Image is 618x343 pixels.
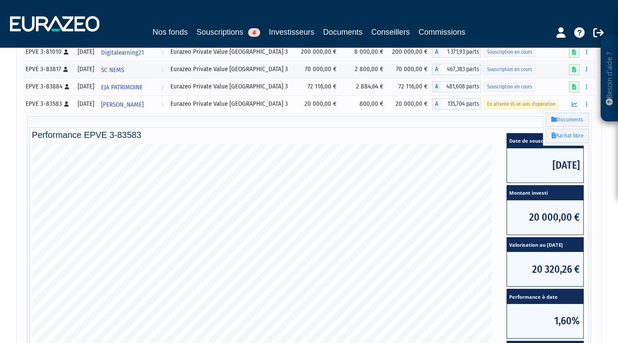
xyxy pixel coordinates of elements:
[26,47,71,56] div: EPVE 3-81010
[605,39,615,118] p: Besoin d'aide ?
[98,43,168,61] a: Digitalearning21
[170,47,293,56] div: Eurazeo Private Value [GEOGRAPHIC_DATA] 3
[507,148,583,183] span: [DATE]
[296,43,341,61] td: 200 000,00 €
[507,289,583,304] span: Performance à date
[296,95,341,113] td: 20 000,00 €
[98,95,168,113] a: [PERSON_NAME]
[77,65,95,74] div: [DATE]
[441,64,481,75] span: 467,383 parts
[341,61,388,78] td: 2 800,00 €
[441,81,481,92] span: 481,608 parts
[64,49,69,55] i: [Français] Personne physique
[101,97,144,113] span: [PERSON_NAME]
[101,62,124,78] span: SC NEMS
[101,45,144,61] span: Digitalearning21
[546,113,589,127] a: Documents
[507,134,583,148] span: Date de souscription
[432,46,481,58] div: A - Eurazeo Private Value Europe 3
[170,82,293,91] div: Eurazeo Private Value [GEOGRAPHIC_DATA] 3
[507,186,583,200] span: Montant investi
[341,43,388,61] td: 8 000,00 €
[26,99,71,108] div: EPVE 3-83583
[341,95,388,113] td: 800,00 €
[388,43,432,61] td: 200 000,00 €
[371,26,410,38] a: Conseillers
[341,78,388,95] td: 2 884,64 €
[441,46,481,58] span: 1 371,93 parts
[161,97,164,113] i: Voir l'investisseur
[484,48,535,56] span: Souscription en cours
[432,81,441,92] span: A
[432,64,441,75] span: A
[98,78,168,95] a: EJA PATRIMOINE
[507,304,583,338] span: 1,60%
[507,200,583,235] span: 20 000,00 €
[77,99,95,108] div: [DATE]
[32,130,586,140] h4: Performance EPVE 3-83583
[432,81,481,92] div: A - Eurazeo Private Value Europe 3
[63,67,68,72] i: [Français] Personne physique
[77,47,95,56] div: [DATE]
[296,61,341,78] td: 70 000,00 €
[64,101,69,107] i: [Français] Personne physique
[101,79,143,95] span: EJA PATRIMOINE
[441,98,481,110] span: 135,704 parts
[10,16,99,32] img: 1732889491-logotype_eurazeo_blanc_rvb.png
[546,129,589,143] a: Rachat libre
[161,79,164,95] i: Voir l'investisseur
[507,252,583,286] span: 20 320,26 €
[432,46,441,58] span: A
[296,78,341,95] td: 72 116,00 €
[432,98,481,110] div: A - Eurazeo Private Value Europe 3
[507,238,583,252] span: Valorisation au [DATE]
[432,64,481,75] div: A - Eurazeo Private Value Europe 3
[161,45,164,61] i: Voir l'investisseur
[77,82,95,91] div: [DATE]
[248,28,260,37] span: 4
[484,83,535,91] span: Souscription en cours
[26,65,71,74] div: EPVE 3-83817
[484,100,559,108] span: En attente VL et avis d'opération
[388,78,432,95] td: 72 116,00 €
[98,61,168,78] a: SC NEMS
[161,62,164,78] i: Voir l'investisseur
[170,99,293,108] div: Eurazeo Private Value [GEOGRAPHIC_DATA] 3
[323,26,363,38] a: Documents
[388,95,432,113] td: 20 000,00 €
[65,84,69,89] i: [Français] Personne physique
[26,82,71,91] div: EPVE 3-83884
[196,26,260,39] a: Souscriptions4
[269,26,314,38] a: Investisseurs
[153,26,188,38] a: Nos fonds
[484,65,535,74] span: Souscription en cours
[170,65,293,74] div: Eurazeo Private Value [GEOGRAPHIC_DATA] 3
[432,98,441,110] span: A
[419,26,465,38] a: Commissions
[388,61,432,78] td: 70 000,00 €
